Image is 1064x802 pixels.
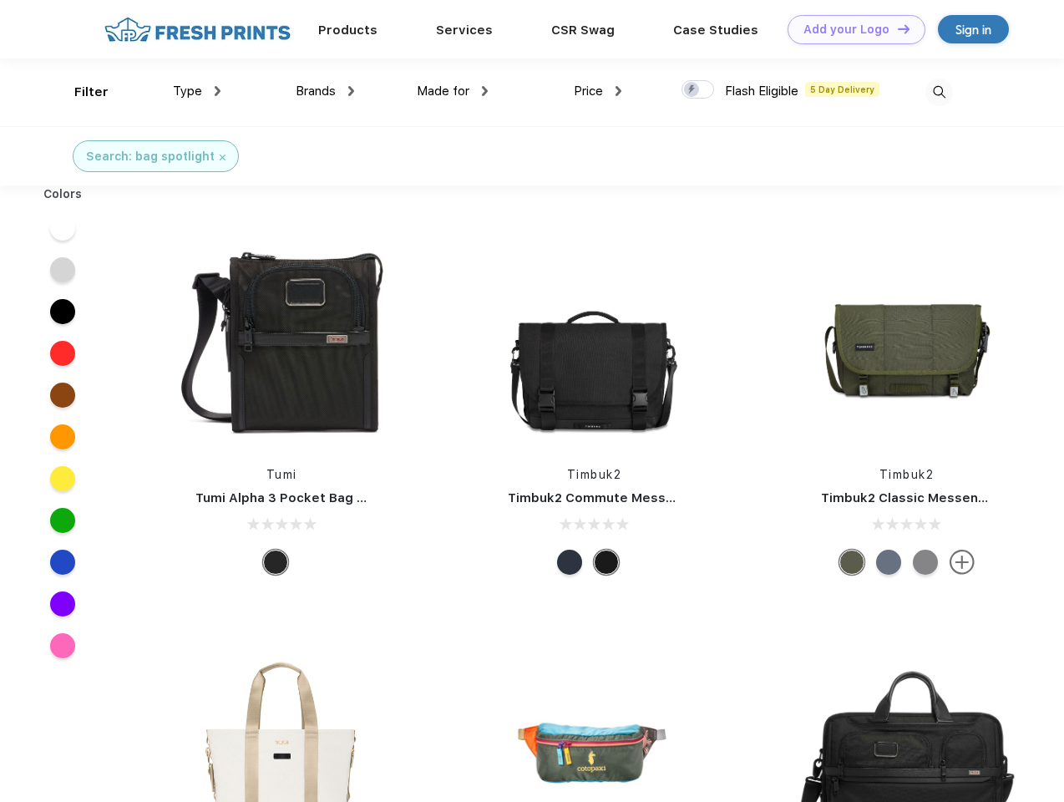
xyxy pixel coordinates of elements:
img: dropdown.png [482,86,488,96]
img: dropdown.png [348,86,354,96]
img: func=resize&h=266 [170,227,393,449]
span: Price [574,84,603,99]
span: 5 Day Delivery [805,82,879,97]
div: Eco Black [594,550,619,575]
a: Timbuk2 Commute Messenger Bag [508,490,732,505]
div: Sign in [955,20,991,39]
img: dropdown.png [616,86,621,96]
a: Tumi [266,468,297,481]
span: Made for [417,84,469,99]
img: desktop_search.svg [925,79,953,106]
img: more.svg [950,550,975,575]
span: Brands [296,84,336,99]
a: Products [318,23,377,38]
img: dropdown.png [215,86,220,96]
a: Tumi Alpha 3 Pocket Bag Small [195,490,391,505]
a: Timbuk2 [567,468,622,481]
div: Eco Army [839,550,864,575]
img: DT [898,24,909,33]
span: Flash Eligible [725,84,798,99]
div: Eco Gunmetal [913,550,938,575]
div: Filter [74,83,109,102]
div: Eco Nautical [557,550,582,575]
div: Add your Logo [803,23,889,37]
div: Colors [31,185,95,203]
div: Black [263,550,288,575]
img: filter_cancel.svg [220,155,225,160]
a: Timbuk2 [879,468,935,481]
div: Search: bag spotlight [86,148,215,165]
img: func=resize&h=266 [796,227,1018,449]
div: Eco Lightbeam [876,550,901,575]
a: Timbuk2 Classic Messenger Bag [821,490,1028,505]
a: Sign in [938,15,1009,43]
img: fo%20logo%202.webp [99,15,296,44]
img: func=resize&h=266 [483,227,705,449]
span: Type [173,84,202,99]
